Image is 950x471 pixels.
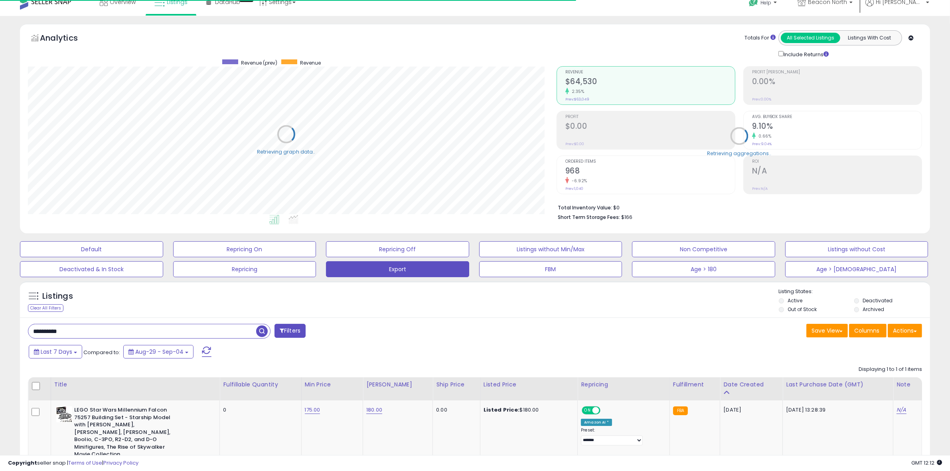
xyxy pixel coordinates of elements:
button: Deactivated & In Stock [20,261,163,277]
button: Aug-29 - Sep-04 [123,345,194,359]
p: Listing States: [779,288,930,296]
a: 180.00 [366,406,382,414]
a: Terms of Use [68,459,102,467]
span: ON [583,407,593,414]
b: LEGO Star Wars Millennium Falcon 75257 Building Set - Starship Model with [PERSON_NAME], [PERSON_... [74,406,171,460]
div: Listed Price [484,380,575,389]
b: Listed Price: [484,406,520,414]
div: [PERSON_NAME] [366,380,429,389]
a: N/A [897,406,906,414]
button: All Selected Listings [781,33,840,43]
span: OFF [599,407,612,414]
button: Save View [806,324,848,337]
div: Ship Price [436,380,476,389]
div: Clear All Filters [28,304,63,312]
div: 0.00 [436,406,474,414]
span: Last 7 Days [41,348,72,356]
button: Filters [275,324,306,338]
div: [DATE] 13:28:39 [786,406,887,414]
h5: Listings [42,291,73,302]
h5: Analytics [40,32,93,45]
div: Include Returns [772,49,838,58]
span: Columns [854,327,879,335]
button: Age > [DEMOGRAPHIC_DATA] [785,261,928,277]
div: Fulfillment [673,380,717,389]
button: Listings without Min/Max [479,241,622,257]
a: 175.00 [305,406,320,414]
div: Totals For [745,34,776,42]
button: Export [326,261,469,277]
label: Active [788,297,802,304]
button: Repricing Off [326,241,469,257]
button: Non Competitive [632,241,775,257]
img: 51UDo-zy8uL._SL40_.jpg [56,406,72,422]
div: Title [54,380,217,389]
strong: Copyright [8,459,37,467]
div: Preset: [581,428,664,445]
button: Default [20,241,163,257]
div: Date Created [723,380,779,389]
div: [DATE] [723,406,755,414]
label: Archived [863,306,885,313]
span: Compared to: [83,349,120,356]
span: 2025-09-12 12:12 GMT [911,459,942,467]
button: Last 7 Days [29,345,82,359]
button: Repricing [173,261,316,277]
span: Aug-29 - Sep-04 [135,348,184,356]
button: Listings With Cost [840,33,899,43]
button: Columns [849,324,887,337]
small: FBA [673,406,688,415]
label: Out of Stock [788,306,817,313]
button: Repricing On [173,241,316,257]
div: Fulfillable Quantity [223,380,298,389]
div: Amazon AI * [581,419,612,426]
div: seller snap | | [8,459,138,467]
button: Age > 180 [632,261,775,277]
div: 0 [223,406,295,414]
div: Last Purchase Date (GMT) [786,380,890,389]
div: Min Price [305,380,360,389]
button: Listings without Cost [785,241,928,257]
div: Repricing [581,380,666,389]
div: Note [897,380,918,389]
button: Actions [888,324,922,337]
div: Retrieving aggregations.. [707,150,771,157]
div: Displaying 1 to 1 of 1 items [859,366,922,373]
label: Deactivated [863,297,893,304]
div: Retrieving graph data.. [257,148,315,155]
button: FBM [479,261,622,277]
div: $180.00 [484,406,572,414]
a: Privacy Policy [103,459,138,467]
